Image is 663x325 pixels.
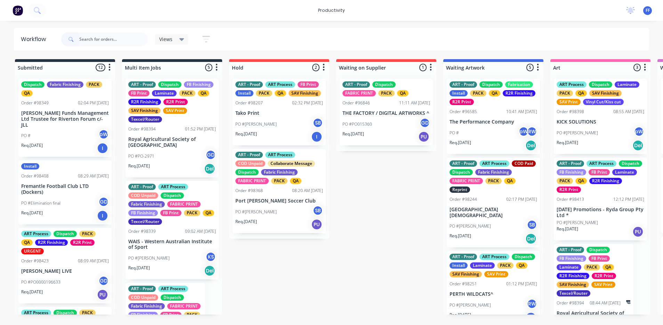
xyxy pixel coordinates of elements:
[342,121,372,127] p: PO #PO015360
[512,160,536,167] div: COD Paid
[179,90,195,96] div: PACK
[158,81,181,88] div: Dispatch
[450,291,537,297] p: PERTH WILDCATS^
[450,99,474,105] div: R2R Print
[128,312,158,318] div: FB Finishing
[275,90,286,96] div: QA
[589,90,622,96] div: SAV Finishing
[450,302,491,308] p: PO #[PERSON_NAME]
[98,276,109,286] div: GD
[557,99,581,105] div: SAV Print
[265,152,295,158] div: ART Process
[21,142,43,149] p: Req. [DATE]
[634,126,644,137] div: pW
[128,210,158,216] div: FB Finishing
[79,32,148,46] input: Search for orders...
[450,262,468,269] div: Install
[450,207,537,219] p: [GEOGRAPHIC_DATA][DEMOGRAPHIC_DATA]
[18,79,112,157] div: DispatchFabric FinishingPACKQAOrder #9834902:04 PM [DATE][PERSON_NAME] Funds Management Ltd Trust...
[184,210,200,216] div: PACK
[21,35,49,43] div: Workflow
[21,248,44,254] div: URGENT
[557,187,581,193] div: R2R Print
[557,119,644,125] p: KICK SOLUTIONS
[557,81,587,88] div: ART Process
[235,219,257,225] p: Req. [DATE]
[160,210,181,216] div: FB Print
[128,219,162,225] div: Texcel/Router
[619,160,642,167] div: Dispatch
[235,169,259,175] div: Dispatch
[397,90,409,96] div: QA
[271,178,288,184] div: PACK
[554,79,647,154] div: ART ProcessDispatchLaminatePACKQASAV FinishingSAV PrintVinyl Cut/Kiss cutOrder #9839808:55 AM [DA...
[292,100,323,106] div: 02:32 PM [DATE]
[450,271,482,277] div: SAV Finishing
[159,35,172,43] span: Views
[589,178,622,184] div: R2R Finishing
[557,207,644,219] p: [DATE] Promotions - Ryda Group Pty Ltd *
[204,163,215,174] div: Del
[128,126,156,132] div: Order #98394
[289,90,321,96] div: SAV Finishing
[21,210,43,216] p: Req. [DATE]
[86,81,102,88] div: PACK
[233,149,326,233] div: ART - ProofART ProcessCOD UnpaidCollaborate MessageDispatchFabric FinishingFABRIC PRINTPACKQAOrde...
[98,197,109,207] div: GD
[342,81,370,88] div: ART - Proof
[21,100,49,106] div: Order #98349
[557,160,584,167] div: ART - Proof
[525,140,536,151] div: Del
[79,310,96,316] div: PACK
[503,90,535,96] div: R2R Finishing
[575,178,587,184] div: QA
[475,169,512,175] div: Fabric Finishing
[21,268,109,274] p: [PERSON_NAME] LIVE
[198,90,209,96] div: QA
[128,81,156,88] div: ART - Proof
[18,160,112,224] div: InstallOrder #9840808:29 AM [DATE]Fremantle Football Club LTD (Dockers)PO #Elimination finalGDReq...
[512,254,535,260] div: Dispatch
[450,187,470,193] div: Reprint
[311,131,322,142] div: I
[128,239,216,251] p: WAIS - Western Australian Institute of Sport
[163,108,187,114] div: SAV Print
[450,223,491,229] p: PO #[PERSON_NAME]
[21,81,45,88] div: Dispatch
[18,228,112,303] div: ART ProcessDispatchPACKQAR2R FinishingR2R PrintURGENTOrder #9842308:09 AM [DATE][PERSON_NAME] LIV...
[527,220,537,230] div: SB
[612,169,637,175] div: Laminate
[290,178,301,184] div: QA
[78,173,109,179] div: 08:29 AM [DATE]
[313,205,323,216] div: SB
[47,81,83,88] div: Fabric Finishing
[204,265,215,276] div: Del
[21,173,49,179] div: Order #98408
[128,184,156,190] div: ART - Proof
[632,140,644,151] div: Del
[615,81,639,88] div: Laminate
[587,160,616,167] div: ART Process
[497,262,514,269] div: PACK
[21,90,33,96] div: QA
[479,254,509,260] div: ART Process
[235,152,263,158] div: ART - Proof
[54,310,77,316] div: Dispatch
[557,310,630,322] p: Royal Agricultural Society of [GEOGRAPHIC_DATA]
[506,196,537,203] div: 02:17 PM [DATE]
[128,228,156,235] div: Order #98339
[21,110,109,128] p: [PERSON_NAME] Funds Management Ltd Trustee for Riverton Forum c/- JLL
[235,198,323,204] p: Port [PERSON_NAME] Soccer Club
[450,140,471,146] p: Req. [DATE]
[233,79,326,145] div: ART - ProofART ProcessFB PrintInstallPACKQASAV FinishingOrder #9820702:32 PM [DATE]Tako PrintPO #...
[525,233,536,244] div: Del
[557,247,584,253] div: ART - Proof
[21,310,51,316] div: ART Process
[128,201,165,207] div: Fabric Finishing
[505,81,533,88] div: Fabrication
[479,160,509,167] div: ART Process
[342,100,370,106] div: Order #96846
[450,178,483,184] div: FABRIC PRINT
[450,281,477,287] div: Order #98251
[506,109,537,115] div: 10:41 AM [DATE]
